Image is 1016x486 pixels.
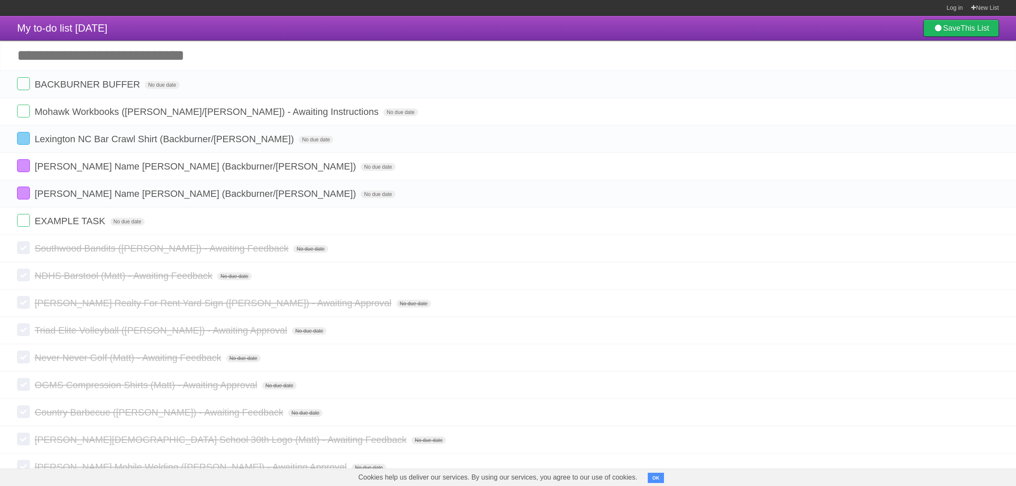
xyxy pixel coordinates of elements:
span: BACKBURNER BUFFER [35,79,142,90]
label: Done [17,323,30,336]
span: EXAMPLE TASK [35,216,107,226]
label: Done [17,269,30,281]
span: No due date [288,409,323,417]
span: No due date [262,382,297,389]
span: Never Never Golf (Matt) - Awaiting Feedback [35,352,223,363]
span: [PERSON_NAME] Mobile Welding ([PERSON_NAME]) - Awaiting Approval [35,462,349,472]
label: Done [17,77,30,90]
span: No due date [352,464,386,471]
label: Done [17,105,30,117]
a: SaveThis List [923,20,999,37]
span: Lexington NC Bar Crawl Shirt (Backburner/[PERSON_NAME]) [35,134,296,144]
label: Done [17,214,30,227]
span: No due date [383,108,418,116]
label: Done [17,159,30,172]
span: Mohawk Workbooks ([PERSON_NAME]/[PERSON_NAME]) - Awaiting Instructions [35,106,381,117]
span: No due date [292,327,326,335]
span: OGMS Compression Shirts (Matt) - Awaiting Approval [35,380,259,390]
span: [PERSON_NAME] Name [PERSON_NAME] (Backburner/[PERSON_NAME]) [35,161,358,172]
span: No due date [293,245,328,253]
span: Country Barbecue ([PERSON_NAME]) - Awaiting Feedback [35,407,285,418]
span: [PERSON_NAME] Realty For Rent Yard Sign ([PERSON_NAME]) - Awaiting Approval [35,298,393,308]
span: NDHS Barstool (Matt) - Awaiting Feedback [35,270,215,281]
span: [PERSON_NAME][DEMOGRAPHIC_DATA] School 30th Logo (Matt) - Awaiting Feedback [35,434,409,445]
label: Done [17,460,30,473]
span: No due date [411,436,446,444]
label: Done [17,296,30,309]
span: No due date [226,354,261,362]
span: Triad Elite Volleyball ([PERSON_NAME]) - Awaiting Approval [35,325,289,336]
b: This List [961,24,989,32]
span: No due date [217,272,252,280]
span: Southwood Bandits ([PERSON_NAME]) - Awaiting Feedback [35,243,291,254]
span: No due date [145,81,179,89]
label: Done [17,132,30,145]
label: Done [17,187,30,199]
span: My to-do list [DATE] [17,22,108,34]
label: Done [17,433,30,445]
label: Done [17,351,30,363]
label: Done [17,405,30,418]
span: No due date [110,218,145,225]
span: No due date [396,300,431,307]
span: Cookies help us deliver our services. By using our services, you agree to our use of cookies. [350,469,646,486]
span: No due date [361,190,395,198]
label: Done [17,241,30,254]
span: No due date [299,136,333,143]
label: Done [17,378,30,391]
button: OK [648,473,664,483]
span: No due date [361,163,395,171]
span: [PERSON_NAME] Name [PERSON_NAME] (Backburner/[PERSON_NAME]) [35,188,358,199]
